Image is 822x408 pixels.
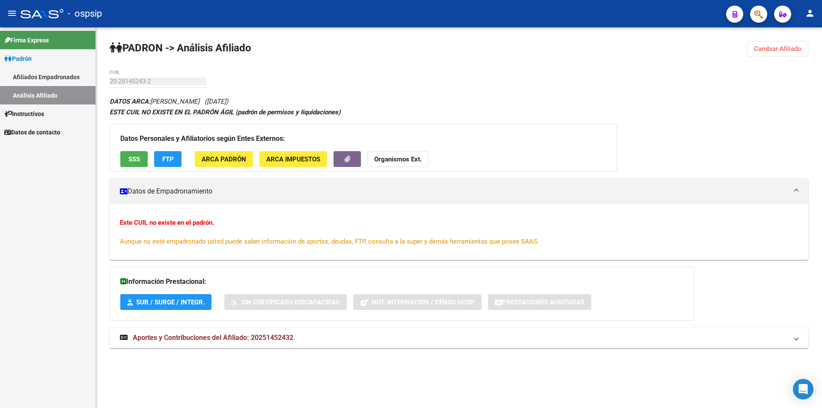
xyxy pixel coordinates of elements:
span: Firma Express [4,36,49,45]
mat-expansion-panel-header: Datos de Empadronamiento [110,179,808,204]
span: ARCA Impuestos [266,155,320,163]
div: Datos de Empadronamiento [110,204,808,260]
strong: PADRON -> Análisis Afiliado [110,42,251,54]
strong: Organismos Ext. [374,155,422,163]
mat-panel-title: Datos de Empadronamiento [120,187,788,196]
button: SSS [120,151,148,167]
mat-expansion-panel-header: Aportes y Contribuciones del Afiliado: 20251452432 [110,328,808,348]
button: Not. Internacion / Censo Hosp. [353,294,482,310]
h3: Información Prestacional: [120,276,684,288]
button: ARCA Impuestos [259,151,327,167]
strong: ESTE CUIL NO EXISTE EN EL PADRÓN ÁGIL (padrón de permisos y liquidaciones) [110,108,340,116]
span: ARCA Padrón [202,155,246,163]
mat-icon: person [805,8,815,18]
button: Sin Certificado Discapacidad [224,294,347,310]
span: Aunque no esté empadronado usted puede saber información de aportes, deudas, FTP, consulta a la s... [120,238,539,245]
div: Open Intercom Messenger [793,379,813,399]
span: - ospsip [68,4,102,23]
span: Not. Internacion / Censo Hosp. [372,298,475,306]
span: SSS [128,155,140,163]
span: SUR / SURGE / INTEGR. [136,298,205,306]
span: ([DATE]) [205,98,228,105]
button: SUR / SURGE / INTEGR. [120,294,211,310]
button: FTP [154,151,182,167]
span: Cambiar Afiliado [754,45,801,53]
span: Padrón [4,54,32,63]
h3: Datos Personales y Afiliatorios según Entes Externos: [120,133,606,145]
button: Organismos Ext. [367,151,429,167]
button: Cambiar Afiliado [747,41,808,57]
span: [PERSON_NAME] [110,98,200,105]
span: Aportes y Contribuciones del Afiliado: 20251452432 [133,334,293,342]
strong: DATOS ARCA: [110,98,150,105]
span: Datos de contacto [4,128,60,137]
strong: Este CUIL no existe en el padrón. [120,219,214,226]
span: Prestaciones Auditadas [502,298,584,306]
button: Prestaciones Auditadas [488,294,591,310]
button: ARCA Padrón [195,151,253,167]
mat-icon: menu [7,8,17,18]
span: Sin Certificado Discapacidad [241,298,340,306]
span: FTP [162,155,174,163]
span: Instructivos [4,109,44,119]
